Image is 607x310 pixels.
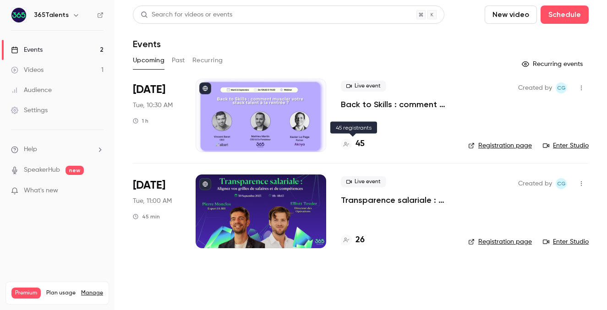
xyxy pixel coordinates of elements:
a: Registration page [468,141,532,150]
h6: 365Talents [34,11,69,20]
div: Audience [11,86,52,95]
div: Sep 30 Tue, 11:00 AM (Europe/Paris) [133,174,181,248]
div: 45 min [133,213,160,220]
span: Cynthia Garcia [556,82,567,93]
span: Cynthia Garcia [556,178,567,189]
span: Help [24,145,37,154]
a: Registration page [468,237,532,246]
div: Videos [11,65,44,75]
a: 45 [341,138,365,150]
a: Back to Skills : comment muscler votre stack talent à la rentrée ? [341,99,454,110]
span: Live event [341,176,386,187]
a: SpeakerHub [24,165,60,175]
span: Created by [518,178,552,189]
span: What's new [24,186,58,196]
div: 1 h [133,117,148,125]
span: Plan usage [46,289,76,297]
button: Schedule [541,5,589,24]
span: [DATE] [133,178,165,193]
img: 365Talents [11,8,26,22]
button: Recurring events [518,57,589,71]
div: Sep 23 Tue, 10:30 AM (Europe/Paris) [133,79,181,152]
a: Manage [81,289,103,297]
span: [DATE] [133,82,165,97]
a: 26 [341,234,365,246]
a: Enter Studio [543,237,589,246]
div: Events [11,45,43,54]
li: help-dropdown-opener [11,145,104,154]
a: Enter Studio [543,141,589,150]
span: Tue, 10:30 AM [133,101,173,110]
span: Tue, 11:00 AM [133,196,172,206]
button: New video [485,5,537,24]
h1: Events [133,38,161,49]
span: Created by [518,82,552,93]
span: CG [557,178,566,189]
a: Transparence salariale : Alignez vos grilles de salaires et de compétences [341,195,454,206]
span: CG [557,82,566,93]
span: Live event [341,81,386,92]
h4: 26 [355,234,365,246]
h4: 45 [355,138,365,150]
span: Premium [11,288,41,299]
div: Settings [11,106,48,115]
button: Recurring [192,53,223,68]
button: Upcoming [133,53,164,68]
div: Search for videos or events [141,10,232,20]
span: new [66,166,84,175]
button: Past [172,53,185,68]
